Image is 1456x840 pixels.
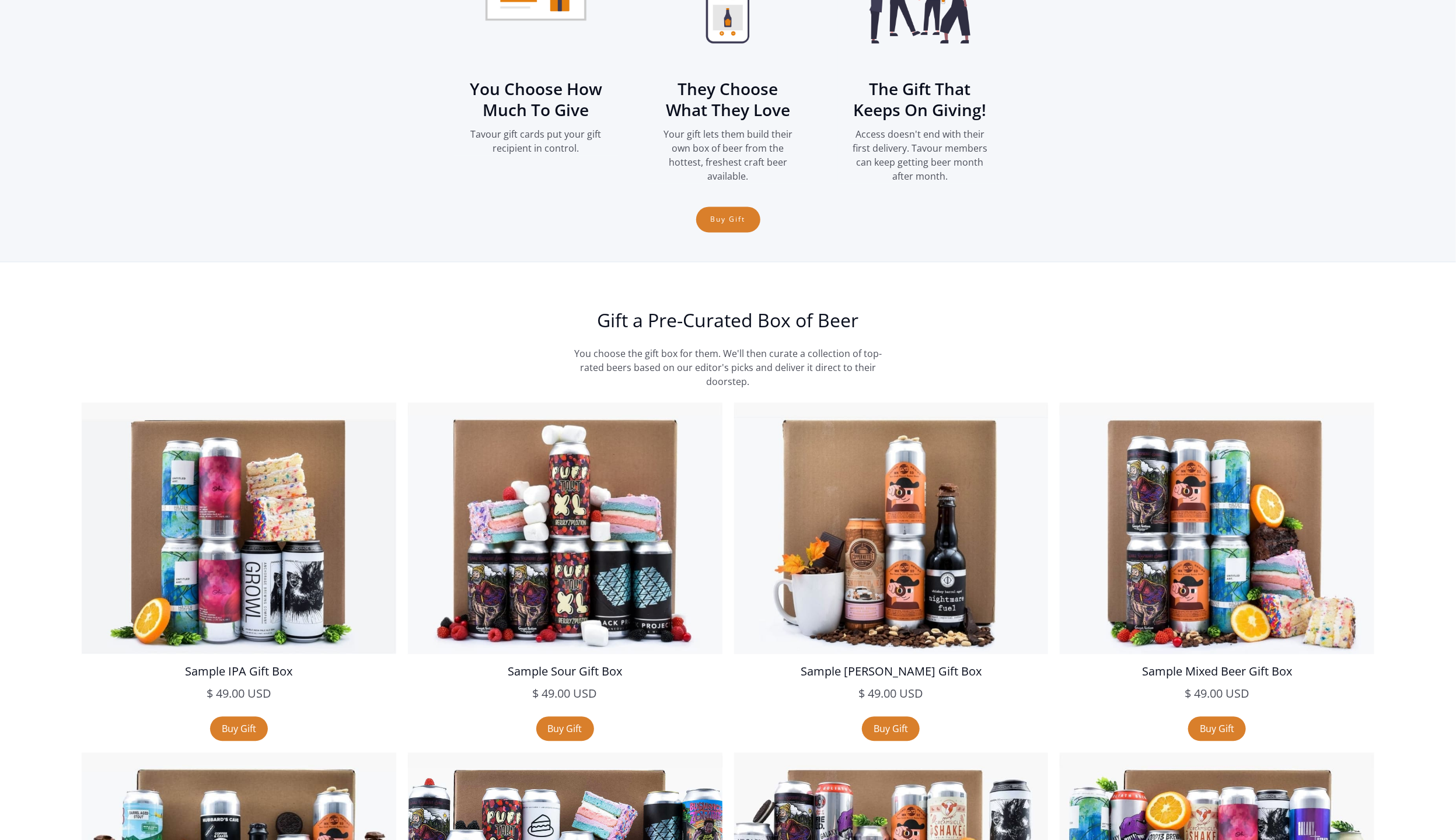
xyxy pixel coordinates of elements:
h5: Sample IPA Gift Box [82,663,396,680]
a: Buy Gift [536,716,594,741]
h5: Sample Sour Gift Box [408,663,722,680]
a: Buy Gift [696,206,760,232]
h3: You Choose How Much To Give [468,78,605,120]
h3: The Gift That Keeps On Giving! [852,78,989,120]
p: Access doesn't end with their first delivery. Tavour members can keep getting beer month after mo... [852,127,989,183]
h3: They Choose What They Love [660,78,797,120]
a: Sample Sour Gift Box$ 49.00 USD [408,402,722,716]
a: Sample Mixed Beer Gift Box$ 49.00 USD [1060,402,1374,716]
h5: Sample [PERSON_NAME] Gift Box [734,663,1049,680]
p: You choose the gift box for them. We'll then curate a collection of top-rated beers based on our ... [568,346,889,388]
p: Tavour gift cards put your gift recipient in control. [468,127,605,155]
a: Buy Gift [862,716,920,741]
a: Buy Gift [210,716,268,741]
h5: $ 49.00 USD [1060,685,1374,702]
h5: $ 49.00 USD [734,685,1049,702]
h5: Sample Mixed Beer Gift Box [1060,663,1374,680]
a: Buy Gift [1188,716,1246,741]
a: Sample IPA Gift Box$ 49.00 USD [82,402,396,716]
h5: $ 49.00 USD [82,685,396,702]
h2: Gift a Pre-Curated Box of Beer [454,309,1003,332]
h5: $ 49.00 USD [408,685,722,702]
a: Sample [PERSON_NAME] Gift Box$ 49.00 USD [734,402,1049,716]
p: Your gift lets them build their own box of beer from the hottest, freshest craft beer available. [660,127,797,183]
